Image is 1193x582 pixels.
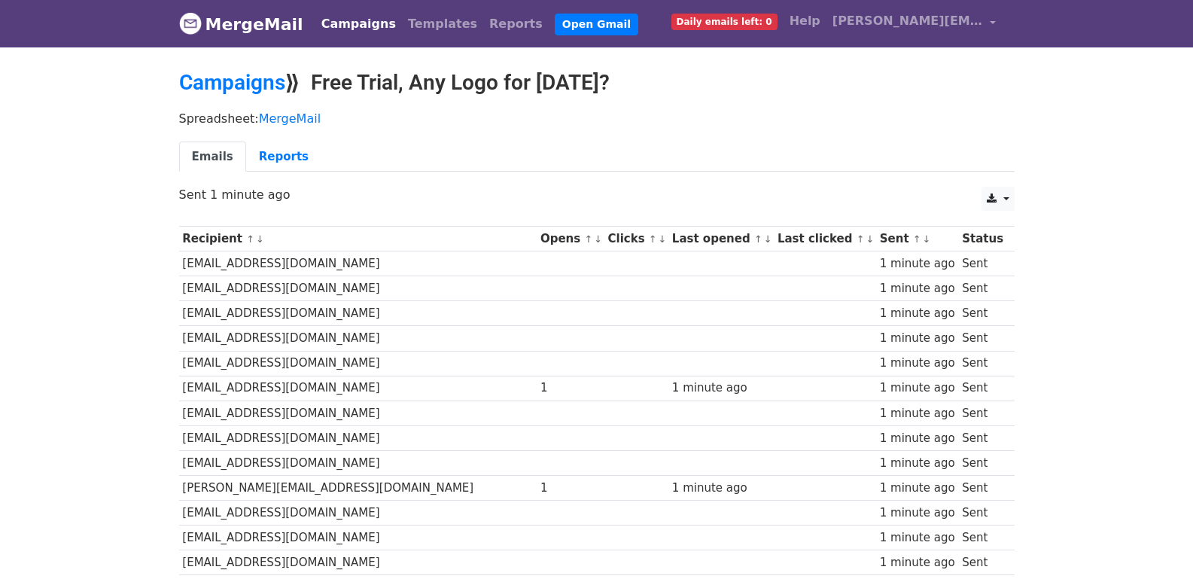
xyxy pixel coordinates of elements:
span: Daily emails left: 0 [671,14,778,30]
td: [EMAIL_ADDRESS][DOMAIN_NAME] [179,401,537,425]
a: MergeMail [259,111,321,126]
td: Sent [958,301,1006,326]
p: Sent 1 minute ago [179,187,1015,203]
span: [PERSON_NAME][EMAIL_ADDRESS][DOMAIN_NAME] [832,12,983,30]
td: Sent [958,326,1006,351]
td: [EMAIL_ADDRESS][DOMAIN_NAME] [179,550,537,575]
a: Emails [179,142,246,172]
td: [EMAIL_ADDRESS][DOMAIN_NAME] [179,425,537,450]
a: ↓ [764,233,772,245]
div: 1 minute ago [880,529,955,547]
div: 1 [540,480,601,497]
td: Sent [958,401,1006,425]
div: 1 minute ago [880,405,955,422]
th: Opens [537,227,604,251]
div: 1 minute ago [880,330,955,347]
a: ↑ [913,233,921,245]
th: Recipient [179,227,537,251]
h2: ⟫ Free Trial, Any Logo for [DATE]? [179,70,1015,96]
td: [EMAIL_ADDRESS][DOMAIN_NAME] [179,326,537,351]
a: Help [784,6,826,36]
div: 1 minute ago [672,480,770,497]
a: Daily emails left: 0 [665,6,784,36]
th: Last clicked [774,227,876,251]
a: Campaigns [315,9,402,39]
a: ↑ [857,233,865,245]
td: [EMAIL_ADDRESS][DOMAIN_NAME] [179,526,537,550]
div: 1 minute ago [880,480,955,497]
a: ↓ [594,233,602,245]
a: ↑ [649,233,657,245]
td: Sent [958,476,1006,501]
td: [EMAIL_ADDRESS][DOMAIN_NAME] [179,376,537,401]
div: 1 minute ago [880,255,955,273]
a: ↓ [659,233,667,245]
a: ↓ [256,233,264,245]
a: [PERSON_NAME][EMAIL_ADDRESS][DOMAIN_NAME] [826,6,1003,41]
a: Reports [246,142,321,172]
td: [EMAIL_ADDRESS][DOMAIN_NAME] [179,501,537,526]
td: Sent [958,276,1006,301]
div: 1 minute ago [880,430,955,447]
div: 1 minute ago [880,305,955,322]
td: [EMAIL_ADDRESS][DOMAIN_NAME] [179,276,537,301]
td: Sent [958,425,1006,450]
td: [EMAIL_ADDRESS][DOMAIN_NAME] [179,251,537,276]
a: ↓ [866,233,874,245]
div: 1 minute ago [880,280,955,297]
img: MergeMail logo [179,12,202,35]
td: [EMAIL_ADDRESS][DOMAIN_NAME] [179,301,537,326]
th: Clicks [604,227,668,251]
a: ↓ [923,233,931,245]
a: Campaigns [179,70,285,95]
div: 1 [540,379,601,397]
td: [EMAIL_ADDRESS][DOMAIN_NAME] [179,351,537,376]
th: Status [958,227,1006,251]
a: Templates [402,9,483,39]
div: 1 minute ago [880,355,955,372]
th: Sent [876,227,958,251]
div: 1 minute ago [880,554,955,571]
p: Spreadsheet: [179,111,1015,126]
div: 1 minute ago [880,455,955,472]
div: 1 minute ago [880,504,955,522]
div: 1 minute ago [672,379,770,397]
a: ↑ [754,233,762,245]
a: ↑ [246,233,254,245]
td: Sent [958,351,1006,376]
th: Last opened [668,227,774,251]
td: Sent [958,376,1006,401]
a: MergeMail [179,8,303,40]
td: Sent [958,526,1006,550]
td: Sent [958,251,1006,276]
td: [EMAIL_ADDRESS][DOMAIN_NAME] [179,450,537,475]
div: 1 minute ago [880,379,955,397]
a: ↑ [584,233,592,245]
a: Open Gmail [555,14,638,35]
a: Reports [483,9,549,39]
td: Sent [958,501,1006,526]
td: Sent [958,450,1006,475]
td: Sent [958,550,1006,575]
td: [PERSON_NAME][EMAIL_ADDRESS][DOMAIN_NAME] [179,476,537,501]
